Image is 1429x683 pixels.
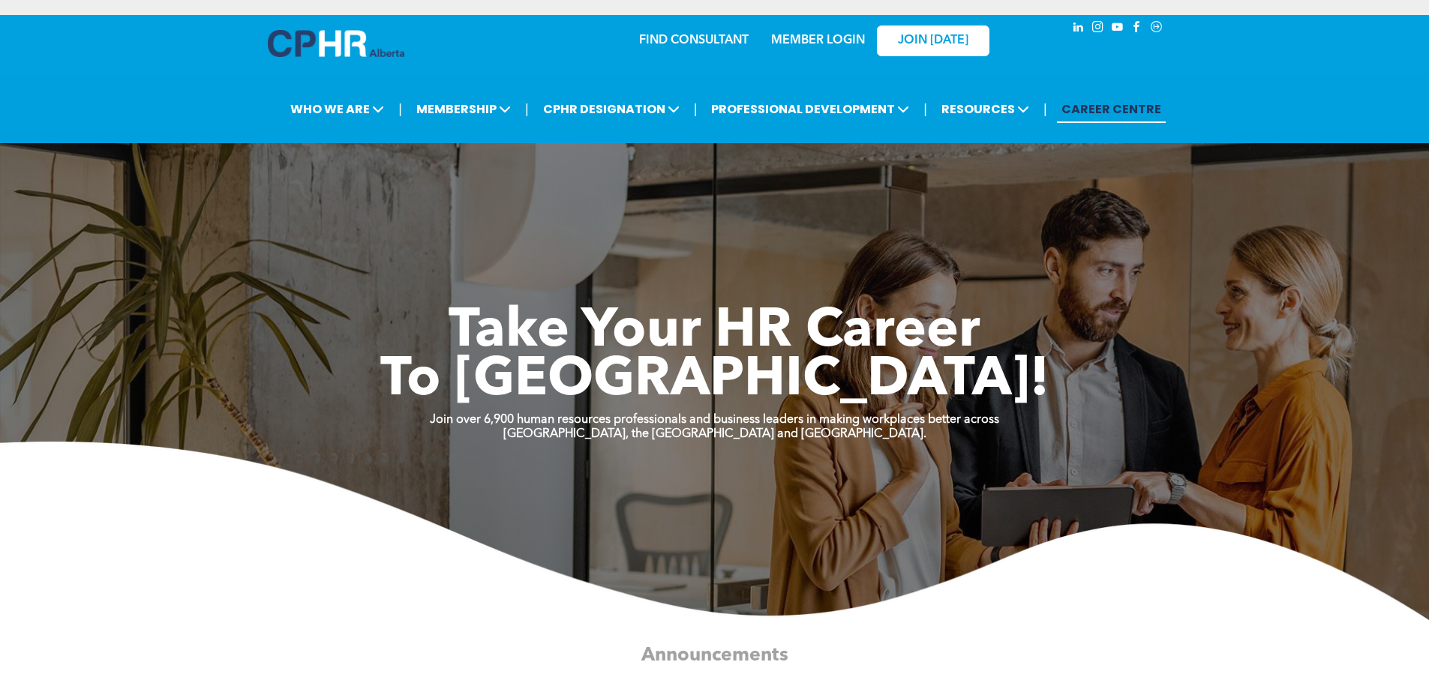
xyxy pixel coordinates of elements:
span: CPHR DESIGNATION [539,95,684,123]
strong: [GEOGRAPHIC_DATA], the [GEOGRAPHIC_DATA] and [GEOGRAPHIC_DATA]. [503,428,926,440]
span: Take Your HR Career [449,305,980,359]
li: | [923,94,927,124]
a: MEMBER LOGIN [771,34,865,46]
a: instagram [1090,19,1106,39]
a: youtube [1109,19,1126,39]
li: | [398,94,402,124]
img: A blue and white logo for cp alberta [268,30,404,57]
a: CAREER CENTRE [1057,95,1166,123]
span: JOIN [DATE] [898,34,968,48]
span: MEMBERSHIP [412,95,515,123]
span: PROFESSIONAL DEVELOPMENT [707,95,914,123]
span: Announcements [641,646,788,664]
a: facebook [1129,19,1145,39]
a: linkedin [1070,19,1087,39]
span: RESOURCES [937,95,1034,123]
a: FIND CONSULTANT [639,34,749,46]
a: Social network [1148,19,1165,39]
a: JOIN [DATE] [877,25,989,56]
span: To [GEOGRAPHIC_DATA]! [380,354,1049,408]
li: | [1043,94,1047,124]
li: | [525,94,529,124]
strong: Join over 6,900 human resources professionals and business leaders in making workplaces better ac... [430,414,999,426]
span: WHO WE ARE [286,95,389,123]
li: | [694,94,698,124]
